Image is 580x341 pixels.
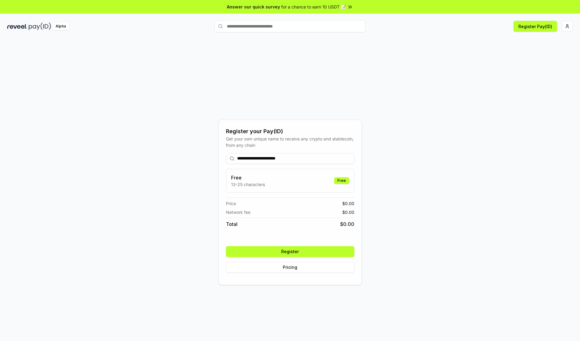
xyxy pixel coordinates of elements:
[226,209,250,215] span: Network fee
[7,23,27,30] img: reveel_dark
[52,23,69,30] div: Alpha
[227,4,280,10] span: Answer our quick survey
[334,177,349,184] div: Free
[226,246,354,257] button: Register
[226,220,237,228] span: Total
[226,200,236,207] span: Price
[29,23,51,30] img: pay_id
[340,220,354,228] span: $ 0.00
[226,136,354,148] div: Get your own unique name to receive any crypto and stablecoin, from any chain
[226,127,354,136] div: Register your Pay(ID)
[342,209,354,215] span: $ 0.00
[231,174,265,181] h3: Free
[231,181,265,188] p: 13-25 characters
[281,4,346,10] span: for a chance to earn 10 USDT 📝
[226,262,354,273] button: Pricing
[514,21,557,32] button: Register Pay(ID)
[342,200,354,207] span: $ 0.00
